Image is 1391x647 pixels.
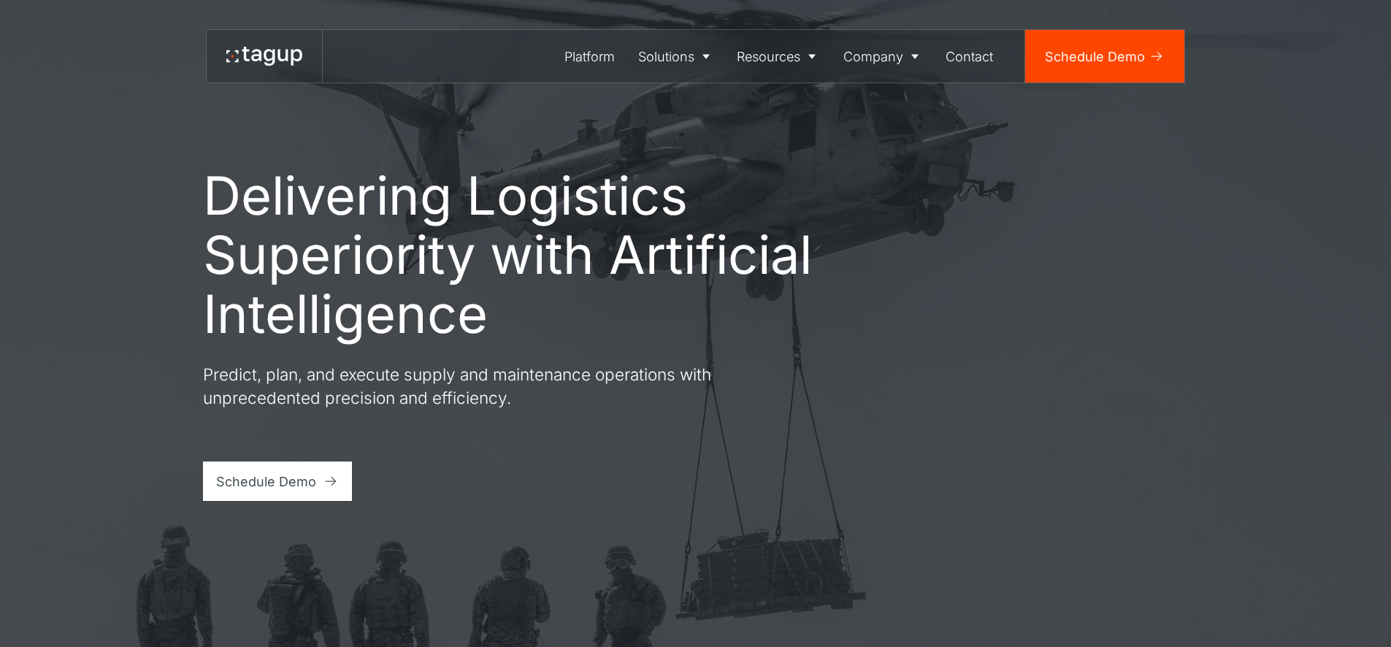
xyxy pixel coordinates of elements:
[946,47,993,66] div: Contact
[832,30,935,83] a: Company
[843,47,903,66] div: Company
[1045,47,1145,66] div: Schedule Demo
[553,30,627,83] a: Platform
[1025,30,1184,83] a: Schedule Demo
[638,47,694,66] div: Solutions
[203,462,353,501] a: Schedule Demo
[216,472,316,491] div: Schedule Demo
[726,30,832,83] a: Resources
[564,47,615,66] div: Platform
[737,47,800,66] div: Resources
[626,30,726,83] a: Solutions
[935,30,1005,83] a: Contact
[203,166,816,343] h1: Delivering Logistics Superiority with Artificial Intelligence
[203,363,729,409] p: Predict, plan, and execute supply and maintenance operations with unprecedented precision and eff...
